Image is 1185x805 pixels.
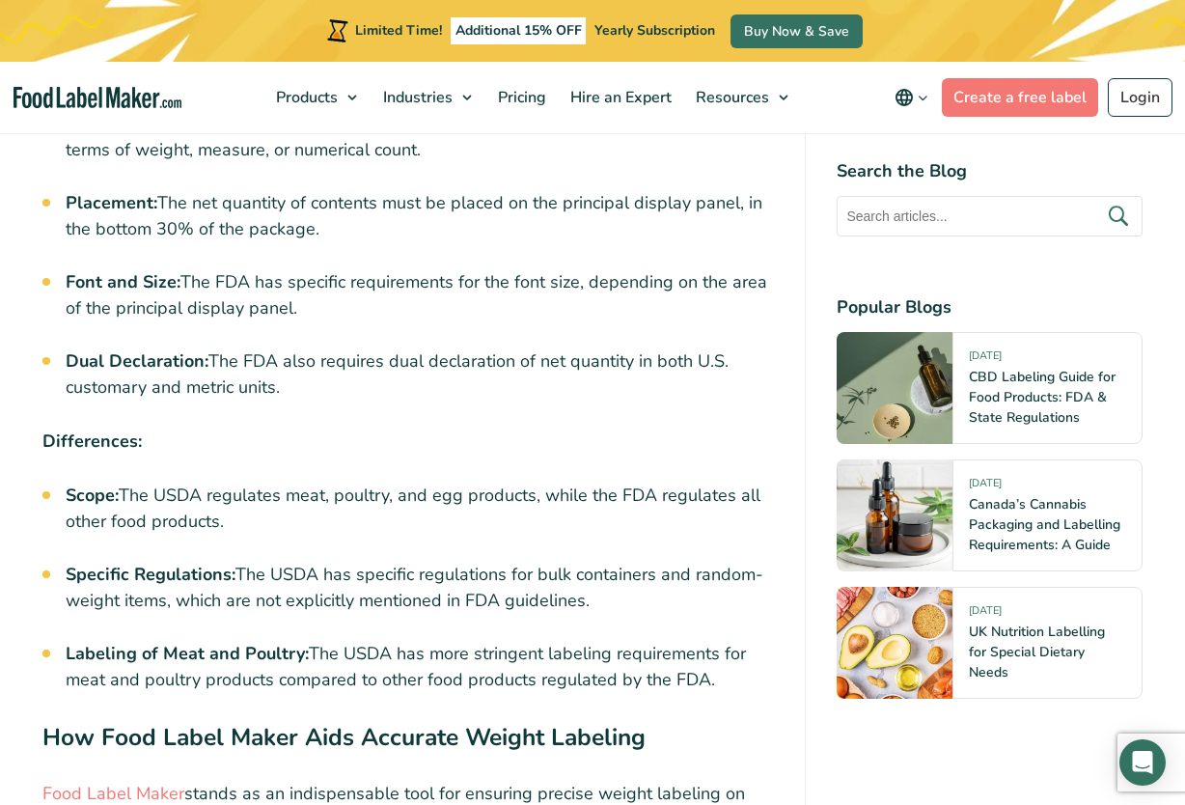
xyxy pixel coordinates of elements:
[372,62,482,133] a: Industries
[837,196,1143,236] input: Search articles...
[594,21,715,40] span: Yearly Subscription
[66,190,774,242] li: The net quantity of contents must be placed on the principal display panel, in the bottom 30% of ...
[451,17,587,44] span: Additional 15% OFF
[66,191,157,214] strong: Placement:
[969,495,1120,554] a: Canada’s Cannabis Packaging and Labelling Requirements: A Guide
[66,270,180,293] strong: Font and Size:
[66,641,774,693] li: The USDA has more stringent labeling requirements for meat and poultry products compared to other...
[66,562,774,614] li: The USDA has specific regulations for bulk containers and random-weight items, which are not expl...
[66,563,235,586] strong: Specific Regulations:
[42,782,184,805] a: Food Label Maker
[486,62,554,133] a: Pricing
[684,62,798,133] a: Resources
[942,78,1098,117] a: Create a free label
[969,623,1105,681] a: UK Nutrition Labelling for Special Dietary Needs
[837,158,1143,184] h4: Search the Blog
[492,87,548,108] span: Pricing
[559,62,679,133] a: Hire an Expert
[66,349,208,373] strong: Dual Declaration:
[66,642,309,665] strong: Labeling of Meat and Poultry:
[270,87,340,108] span: Products
[1119,739,1166,786] div: Open Intercom Messenger
[42,721,646,754] strong: How Food Label Maker Aids Accurate Weight Labeling
[355,21,442,40] span: Limited Time!
[837,294,1143,320] h4: Popular Blogs
[1108,78,1172,117] a: Login
[66,112,273,135] strong: Net Quantity of Contents:
[66,483,774,535] li: The USDA regulates meat, poultry, and egg products, while the FDA regulates all other food products.
[969,368,1116,427] a: CBD Labeling Guide for Food Products: FDA & State Regulations
[730,14,863,48] a: Buy Now & Save
[66,111,774,163] li: The FDA requires that the net quantity of contents be stated in terms of weight, measure, or nume...
[66,484,119,507] strong: Scope:
[690,87,771,108] span: Resources
[565,87,674,108] span: Hire an Expert
[264,62,367,133] a: Products
[42,430,142,453] strong: Differences:
[969,603,1002,625] span: [DATE]
[969,476,1002,498] span: [DATE]
[66,348,774,401] li: The FDA also requires dual declaration of net quantity in both U.S. customary and metric units.
[969,348,1002,371] span: [DATE]
[377,87,455,108] span: Industries
[66,269,774,321] li: The FDA has specific requirements for the font size, depending on the area of the principal displ...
